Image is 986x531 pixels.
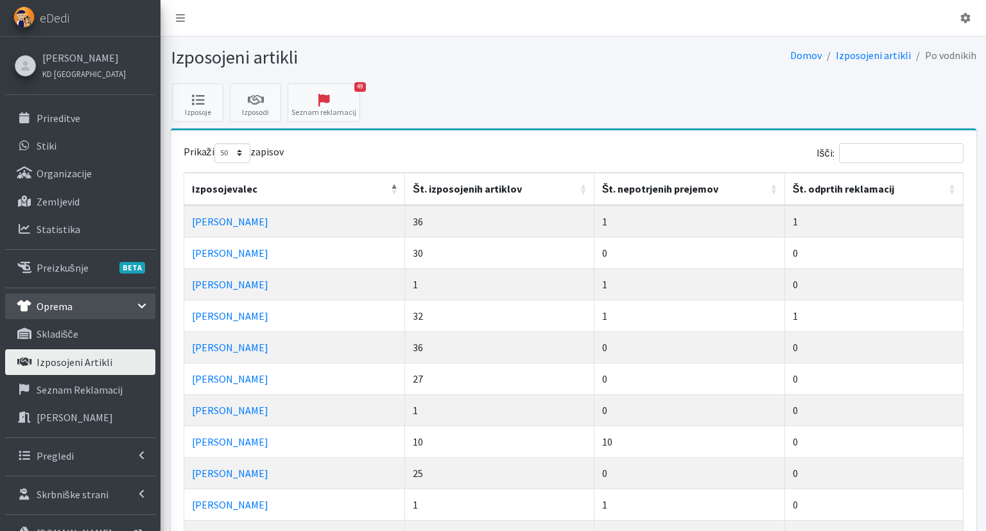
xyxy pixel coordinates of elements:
[785,173,964,205] th: Št. odprtih reklamacij: vključite za naraščujoči sort
[785,394,964,426] td: 0
[785,268,964,300] td: 0
[817,143,964,163] label: Išči:
[13,6,35,28] img: eDedi
[40,8,69,28] span: eDedi
[405,331,594,363] td: 36
[405,457,594,489] td: 25
[288,83,360,122] a: 49 Seznam reklamacij
[405,300,594,331] td: 32
[354,82,366,92] span: 49
[405,426,594,457] td: 10
[192,435,268,448] a: [PERSON_NAME]
[192,309,268,322] a: [PERSON_NAME]
[594,300,785,331] td: 1
[37,449,74,462] p: Pregledi
[192,372,268,385] a: [PERSON_NAME]
[37,327,78,340] p: skladišče
[5,189,155,214] a: Zemljevid
[405,173,594,205] th: Št. izposojenih artiklov: vključite za naraščujoči sort
[42,50,126,65] a: [PERSON_NAME]
[594,173,785,205] th: Št. nepotrjenih prejemov: vključite za naraščujoči sort
[37,411,113,424] p: [PERSON_NAME]
[172,83,223,122] a: Izposoje
[594,363,785,394] td: 0
[230,83,281,122] a: Izposodi
[785,205,964,237] td: 1
[594,331,785,363] td: 0
[5,255,155,281] a: PreizkušnjeBETA
[192,467,268,480] a: [PERSON_NAME]
[37,167,92,180] p: Organizacije
[192,247,268,259] a: [PERSON_NAME]
[785,363,964,394] td: 0
[37,261,89,274] p: Preizkušnje
[37,195,80,208] p: Zemljevid
[37,356,112,369] p: Izposojeni artikli
[785,300,964,331] td: 1
[594,205,785,237] td: 1
[42,69,126,79] small: KD [GEOGRAPHIC_DATA]
[37,112,80,125] p: Prireditve
[785,331,964,363] td: 0
[405,394,594,426] td: 1
[214,143,250,163] select: Prikažizapisov
[5,293,155,319] a: Oprema
[790,49,822,62] a: Domov
[5,482,155,507] a: Skrbniške strani
[594,268,785,300] td: 1
[5,105,155,131] a: Prireditve
[839,143,964,163] input: Išči:
[37,300,73,313] p: Oprema
[594,394,785,426] td: 0
[37,488,108,501] p: Skrbniške strani
[5,216,155,242] a: Statistika
[5,443,155,469] a: Pregledi
[192,215,268,228] a: [PERSON_NAME]
[5,133,155,159] a: Stiki
[5,321,155,347] a: skladišče
[785,237,964,268] td: 0
[192,498,268,511] a: [PERSON_NAME]
[405,205,594,237] td: 36
[184,173,406,205] th: Izposojevalec: vključite za padajoči sort
[405,268,594,300] td: 1
[594,457,785,489] td: 0
[405,489,594,520] td: 1
[5,377,155,403] a: Seznam reklamacij
[594,489,785,520] td: 1
[5,161,155,186] a: Organizacije
[171,46,569,69] h1: Izposojeni artikli
[836,49,911,62] a: Izposojeni artikli
[785,489,964,520] td: 0
[5,405,155,430] a: [PERSON_NAME]
[192,404,268,417] a: [PERSON_NAME]
[785,426,964,457] td: 0
[192,341,268,354] a: [PERSON_NAME]
[42,65,126,81] a: KD [GEOGRAPHIC_DATA]
[405,237,594,268] td: 30
[184,143,284,163] label: Prikaži zapisov
[37,383,123,396] p: Seznam reklamacij
[594,237,785,268] td: 0
[37,223,80,236] p: Statistika
[785,457,964,489] td: 0
[911,46,976,65] li: Po vodnikih
[405,363,594,394] td: 27
[37,139,56,152] p: Stiki
[119,262,145,274] span: BETA
[594,426,785,457] td: 10
[5,349,155,375] a: Izposojeni artikli
[192,278,268,291] a: [PERSON_NAME]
